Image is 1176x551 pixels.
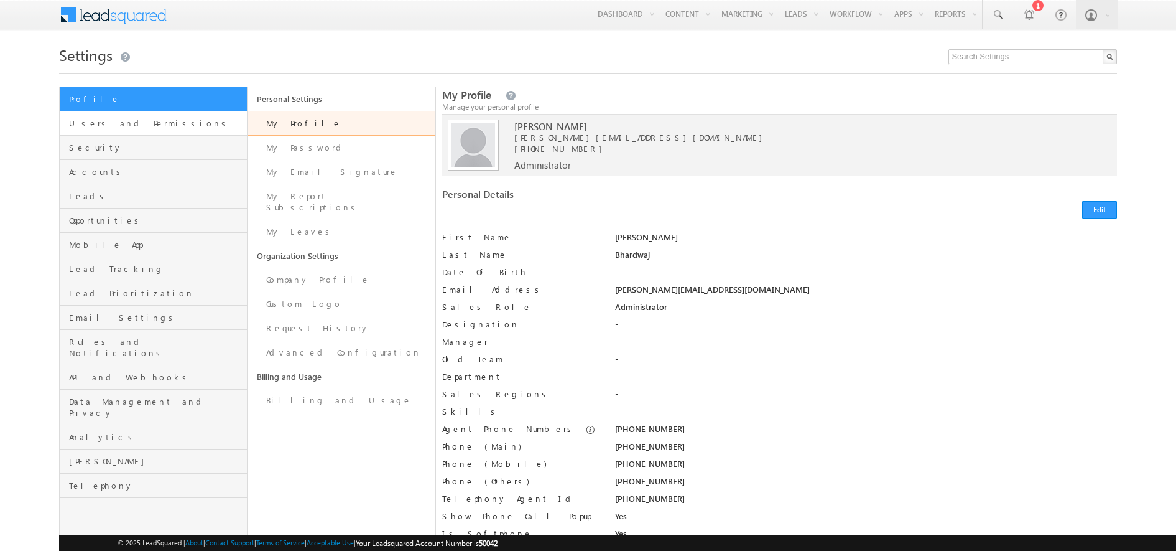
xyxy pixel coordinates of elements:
a: Data Management and Privacy [60,390,247,425]
div: [PHONE_NUMBER] [615,423,1117,441]
a: Billing and Usage [248,389,435,413]
a: My Password [248,136,435,160]
div: Yes [615,528,1117,545]
label: Phone (Mobile) [442,458,547,469]
span: Your Leadsquared Account Number is [356,539,498,548]
div: - [615,354,1117,371]
span: Opportunities [69,215,244,226]
a: Contact Support [205,539,254,547]
a: Personal Settings [248,87,435,111]
a: API and Webhooks [60,365,247,390]
div: [PHONE_NUMBER] [615,458,1117,476]
span: Lead Tracking [69,263,244,275]
a: Company Profile [248,268,435,292]
label: Date Of Birth [442,266,598,278]
span: Lead Prioritization [69,288,244,299]
a: Accounts [60,160,247,184]
div: - [615,406,1117,423]
div: [PERSON_NAME][EMAIL_ADDRESS][DOMAIN_NAME] [615,284,1117,301]
label: Phone (Main) [442,441,598,452]
a: Organization Settings [248,244,435,268]
a: Security [60,136,247,160]
a: My Email Signature [248,160,435,184]
a: Request History [248,316,435,341]
div: - [615,371,1117,389]
a: Telephony [60,474,247,498]
div: - [615,319,1117,336]
input: Search Settings [948,49,1117,64]
div: - [615,389,1117,406]
a: Leads [60,184,247,209]
a: Custom Logo [248,292,435,316]
label: First Name [442,232,598,243]
span: Security [69,142,244,153]
a: Advanced Configuration [248,341,435,365]
label: Is Softphone Enabled [442,528,598,550]
div: Yes [615,511,1117,528]
span: Leads [69,191,244,202]
div: [PHONE_NUMBER] [615,441,1117,458]
a: Rules and Notifications [60,330,247,365]
div: - [615,336,1117,354]
a: My Report Subscriptions [248,184,435,220]
a: Acceptable Use [307,539,354,547]
label: Manager [442,336,598,347]
div: Personal Details [442,189,771,206]
span: Settings [59,45,113,65]
label: Show Phone Call Popup [442,511,598,522]
a: Analytics [60,425,247,450]
span: [PHONE_NUMBER] [514,143,608,154]
label: Phone (Others) [442,476,598,487]
label: Email Address [442,284,598,295]
a: My Leaves [248,220,435,244]
a: Opportunities [60,209,247,233]
span: Email Settings [69,312,244,323]
label: Old Team [442,354,598,365]
div: [PHONE_NUMBER] [615,476,1117,493]
a: Lead Tracking [60,257,247,281]
label: Telephony Agent Id [442,493,598,504]
label: Sales Role [442,301,598,313]
a: Users and Permissions [60,111,247,136]
div: Bhardwaj [615,249,1117,266]
span: [PERSON_NAME] [69,456,244,467]
button: Edit [1082,201,1117,219]
label: Skills [442,406,598,417]
div: [PERSON_NAME] [615,232,1117,249]
span: Telephony [69,480,244,491]
label: Sales Regions [442,389,598,400]
a: Terms of Service [256,539,305,547]
span: API and Webhooks [69,372,244,383]
label: Department [442,371,598,382]
span: Accounts [69,166,244,177]
div: [PHONE_NUMBER] [615,493,1117,511]
a: Profile [60,87,247,111]
div: Administrator [615,301,1117,319]
span: Rules and Notifications [69,336,244,359]
a: About [185,539,203,547]
label: Last Name [442,249,598,260]
span: [PERSON_NAME][EMAIL_ADDRESS][DOMAIN_NAME] [514,132,1055,143]
a: Email Settings [60,306,247,330]
div: Manage your personal profile [442,101,1118,113]
span: Data Management and Privacy [69,396,244,418]
span: My Profile [442,88,491,102]
span: Mobile App [69,239,244,250]
a: My Profile [248,111,435,136]
a: Mobile App [60,233,247,257]
span: Profile [69,93,244,105]
span: 50042 [479,539,498,548]
span: [PERSON_NAME] [514,121,1055,132]
span: Users and Permissions [69,118,244,129]
a: [PERSON_NAME] [60,450,247,474]
span: Analytics [69,431,244,443]
span: Administrator [514,159,571,171]
a: Billing and Usage [248,365,435,389]
label: Designation [442,319,598,330]
a: Lead Prioritization [60,281,247,306]
label: Agent Phone Numbers [442,423,576,435]
span: © 2025 LeadSquared | | | | | [118,537,498,549]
